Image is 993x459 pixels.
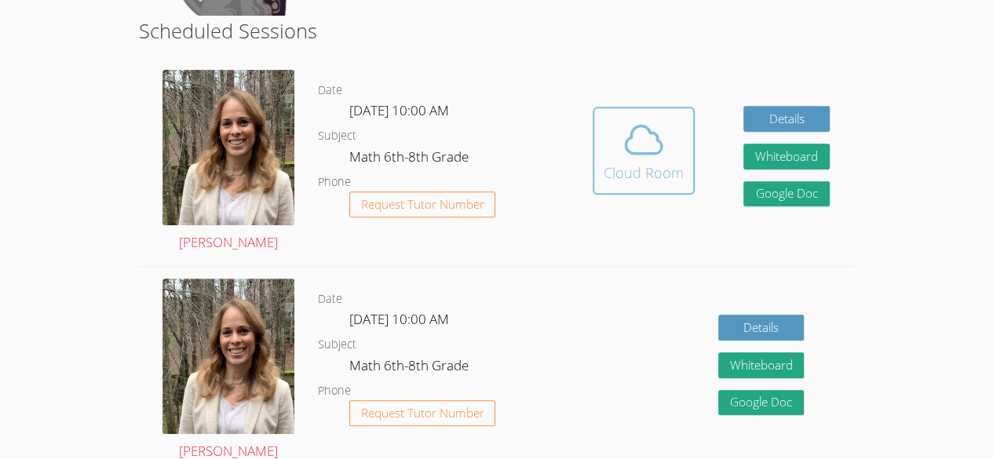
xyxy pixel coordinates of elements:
a: Details [743,106,830,132]
a: Google Doc [718,390,805,416]
dt: Date [318,81,342,100]
dt: Phone [318,381,351,401]
dt: Phone [318,173,351,192]
img: avatar.png [162,70,294,224]
dd: Math 6th-8th Grade [349,355,472,381]
h2: Scheduled Sessions [139,16,854,46]
img: avatar.png [162,279,294,433]
button: Request Tutor Number [349,191,496,217]
span: [DATE] 10:00 AM [349,101,449,119]
button: Request Tutor Number [349,400,496,426]
dt: Subject [318,126,356,146]
dt: Date [318,290,342,309]
span: [DATE] 10:00 AM [349,310,449,328]
span: Request Tutor Number [361,407,484,419]
span: Request Tutor Number [361,199,484,210]
div: Cloud Room [604,162,684,184]
dd: Math 6th-8th Grade [349,146,472,173]
dt: Subject [318,335,356,355]
button: Cloud Room [593,107,695,195]
button: Whiteboard [718,352,805,378]
button: Whiteboard [743,144,830,169]
a: [PERSON_NAME] [162,70,294,254]
a: Google Doc [743,181,830,207]
a: Details [718,315,805,341]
